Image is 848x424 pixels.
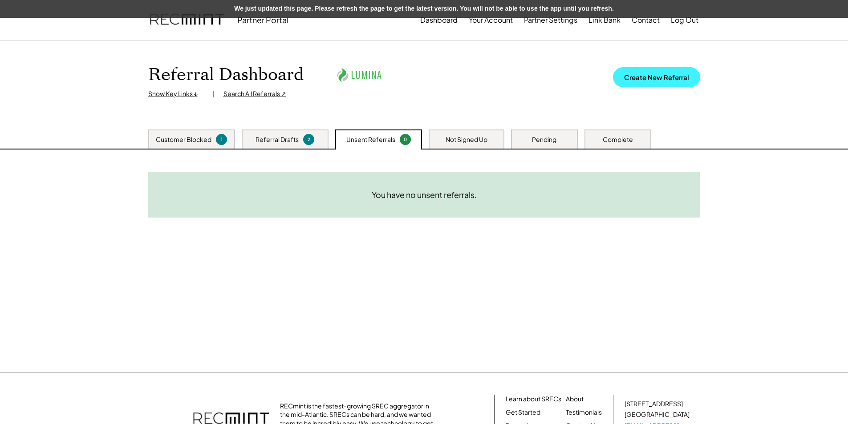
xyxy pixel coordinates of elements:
div: [GEOGRAPHIC_DATA] [625,410,690,419]
div: Pending [532,135,556,144]
button: Your Account [469,11,513,29]
div: [STREET_ADDRESS] [625,400,683,408]
div: Complete [603,135,633,144]
div: Search All Referrals ↗ [223,89,286,98]
div: Show Key Links ↓ [148,89,204,98]
button: Create New Referral [613,67,700,87]
button: Link Bank [588,11,621,29]
img: lumina.png [335,63,384,87]
div: Unsent Referrals [346,135,395,144]
button: Partner Settings [524,11,577,29]
a: Testimonials [566,408,602,417]
div: Referral Drafts [256,135,299,144]
div: Partner Portal [237,15,288,25]
div: 0 [401,136,410,143]
div: 1 [217,136,226,143]
div: Not Signed Up [446,135,487,144]
div: | [213,89,215,98]
div: Customer Blocked [156,135,211,144]
button: Dashboard [420,11,458,29]
div: 2 [304,136,313,143]
h1: Referral Dashboard [148,65,304,85]
a: Get Started [506,408,540,417]
button: Contact [632,11,660,29]
a: Learn about SRECs [506,395,561,404]
img: recmint-logotype%403x.png [150,5,224,35]
a: About [566,395,584,404]
div: You have no unsent referrals. [372,190,477,200]
button: Log Out [671,11,698,29]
